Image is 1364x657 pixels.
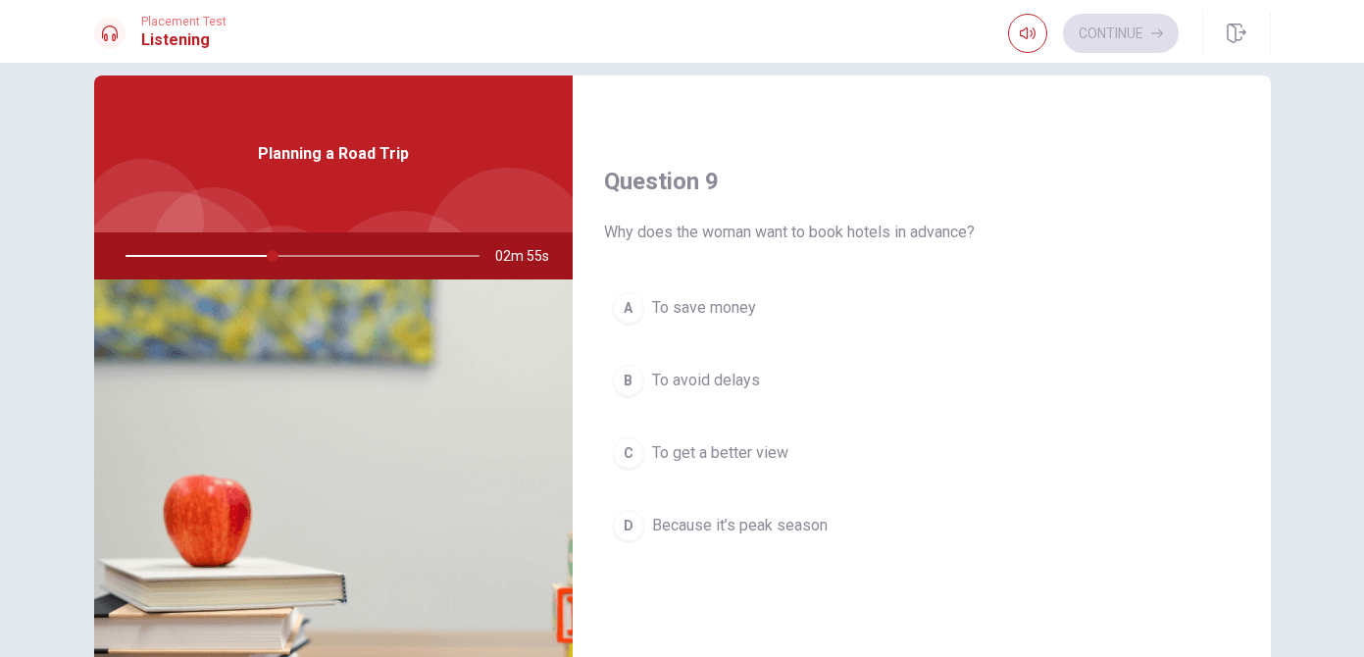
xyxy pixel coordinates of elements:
[652,296,756,320] span: To save money
[652,369,760,392] span: To avoid delays
[652,441,788,465] span: To get a better view
[141,15,227,28] span: Placement Test
[604,501,1239,550] button: DBecause it’s peak season
[604,356,1239,405] button: BTo avoid delays
[613,510,644,541] div: D
[613,365,644,396] div: B
[613,437,644,469] div: C
[604,283,1239,332] button: ATo save money
[652,514,828,537] span: Because it’s peak season
[258,142,409,166] span: Planning a Road Trip
[141,28,227,52] h1: Listening
[495,232,565,279] span: 02m 55s
[604,166,1239,197] h4: Question 9
[604,221,1239,244] span: Why does the woman want to book hotels in advance?
[613,292,644,324] div: A
[604,429,1239,478] button: CTo get a better view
